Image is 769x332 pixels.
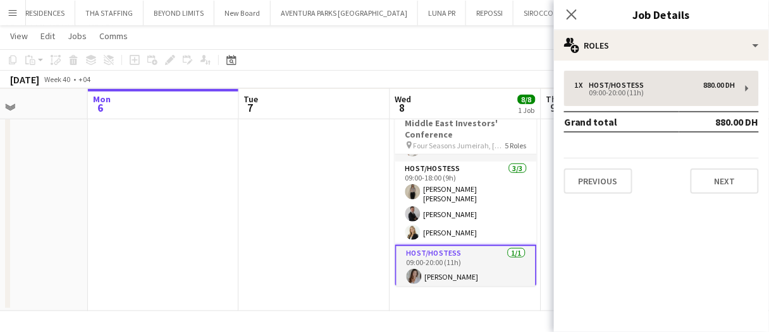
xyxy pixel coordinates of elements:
[144,1,214,25] button: BEYOND LIMITS
[40,30,55,42] span: Edit
[466,1,514,25] button: REPOSSI
[574,81,589,90] div: 1 x
[518,95,536,104] span: 8/8
[544,100,562,115] span: 9
[10,30,28,42] span: View
[10,73,39,86] div: [DATE]
[554,30,769,61] div: Roles
[68,30,87,42] span: Jobs
[78,74,90,84] div: +04
[574,90,735,96] div: 09:00-20:00 (11h)
[414,141,505,150] span: Four Seasons Jumeirah, [GEOGRAPHIC_DATA]
[214,1,271,25] button: New Board
[395,245,537,290] app-card-role: Host/Hostess1/109:00-20:00 (11h)[PERSON_NAME]
[393,100,412,115] span: 8
[395,93,412,105] span: Wed
[395,99,537,286] app-job-card: 08:00-20:00 (12h)8/8Middle East Investors' Conference Four Seasons Jumeirah, [GEOGRAPHIC_DATA]5 R...
[75,1,144,25] button: THA STAFFING
[395,117,537,140] h3: Middle East Investors' Conference
[35,28,60,44] a: Edit
[418,1,466,25] button: LUNA PR
[589,81,649,90] div: Host/Hostess
[99,30,128,42] span: Comms
[691,169,759,194] button: Next
[93,93,111,105] span: Mon
[242,100,259,115] span: 7
[395,162,537,245] app-card-role: Host/Hostess3/309:00-18:00 (9h)[PERSON_NAME] [PERSON_NAME][PERSON_NAME][PERSON_NAME]
[94,28,133,44] a: Comms
[271,1,418,25] button: AVENTURA PARKS [GEOGRAPHIC_DATA]
[679,112,759,132] td: 880.00 DH
[42,74,73,84] span: Week 40
[554,6,769,23] h3: Job Details
[91,100,111,115] span: 6
[514,1,564,25] button: SIROCCO
[564,169,632,194] button: Previous
[505,141,527,150] span: 5 Roles
[564,112,679,132] td: Grand total
[546,93,562,105] span: Thu
[5,28,33,44] a: View
[704,81,735,90] div: 880.00 DH
[519,105,535,115] div: 1 Job
[63,28,92,44] a: Jobs
[244,93,259,105] span: Tue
